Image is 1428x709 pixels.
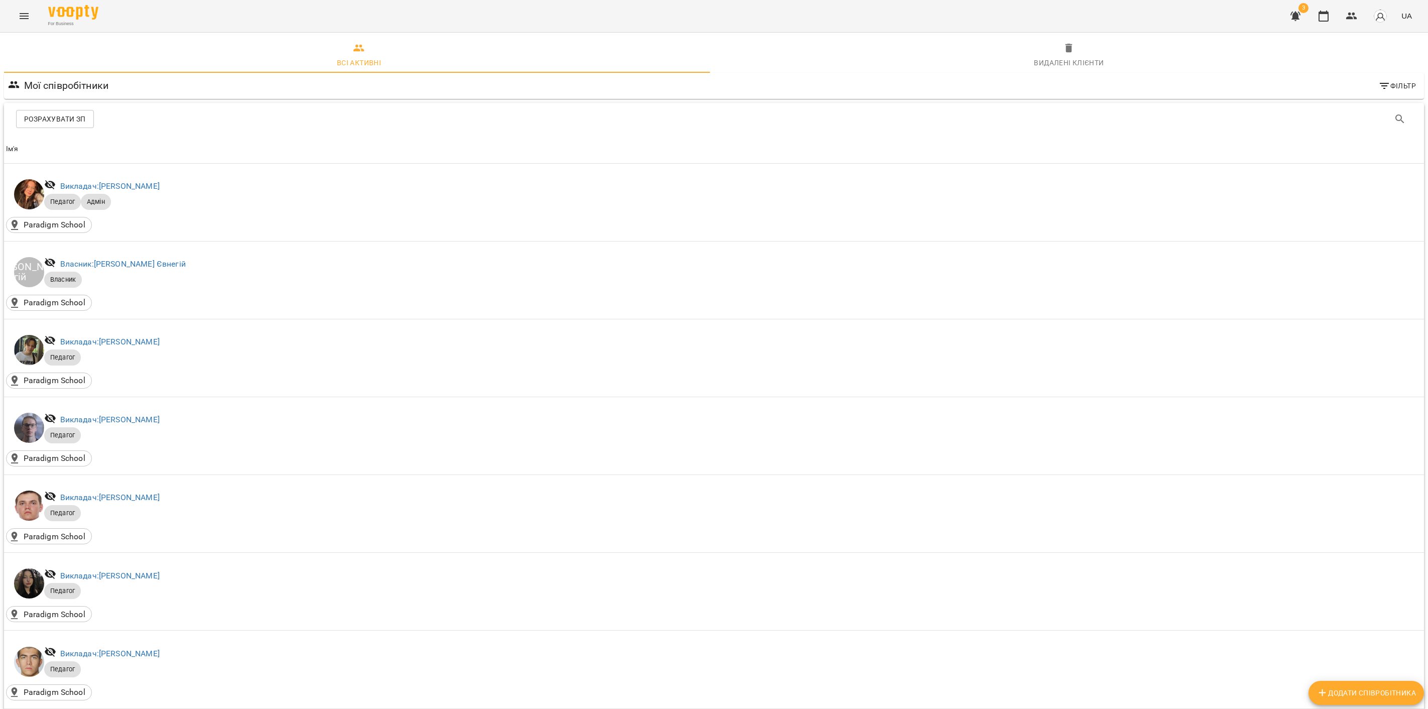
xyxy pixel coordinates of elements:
[44,665,81,674] span: Педагог
[44,275,82,284] span: Власник
[24,219,85,231] p: Paradigm School
[1374,77,1420,95] button: Фільтр
[1317,687,1416,699] span: Додати співробітника
[1397,7,1416,25] button: UA
[60,493,160,502] a: Викладач:[PERSON_NAME]
[24,531,85,543] p: Paradigm School
[24,686,85,698] p: Paradigm School
[60,571,160,580] a: Викладач:[PERSON_NAME]
[1298,3,1308,13] span: 3
[1388,107,1412,131] button: Search
[81,197,111,206] span: Адмін
[1401,11,1412,21] span: UA
[14,413,44,443] img: Копитко Костянтин Дмитрович
[44,509,81,518] span: Педагог
[44,353,81,362] span: Педагог
[24,297,85,309] p: Paradigm School
[1373,9,1387,23] img: avatar_s.png
[60,415,160,424] a: Викладач:[PERSON_NAME]
[14,179,44,209] img: Беліменко Вікторія Віталіївна
[6,373,92,389] div: Paradigm School()
[14,335,44,365] img: Зарічний Василь Олегович
[24,113,86,125] span: Розрахувати ЗП
[24,375,85,387] p: Paradigm School
[48,5,98,20] img: Voopty Logo
[14,647,44,677] img: Недайборщ Андрій Сергійович
[44,197,81,206] span: Педагог
[60,259,186,269] a: Власник:[PERSON_NAME] Євнегій
[60,337,160,346] a: Викладач:[PERSON_NAME]
[44,586,81,596] span: Педагог
[6,606,92,622] div: Paradigm School()
[6,528,92,544] div: Paradigm School()
[6,295,92,311] div: Paradigm School()
[60,649,160,658] a: Викладач:[PERSON_NAME]
[6,217,92,233] div: Paradigm School()
[44,431,81,440] span: Педагог
[6,143,1422,155] span: Ім'я
[24,609,85,621] p: Paradigm School
[1308,681,1424,705] button: Додати співробітника
[16,110,94,128] button: Розрахувати ЗП
[14,257,44,287] div: [PERSON_NAME] Євнегій
[6,450,92,466] div: Paradigm School()
[60,181,160,191] a: Викладач:[PERSON_NAME]
[1378,80,1416,92] span: Фільтр
[12,4,36,28] button: Menu
[24,78,109,93] h6: Мої співробітники
[337,57,381,69] div: Всі активні
[6,143,19,155] div: Ім'я
[1034,57,1104,69] div: Видалені клієнти
[14,491,44,521] img: Кісіль Сергій Володимирович
[14,568,44,599] img: Минусора Софія Михайлівна
[4,103,1424,135] div: Table Toolbar
[24,452,85,464] p: Paradigm School
[48,21,98,27] span: For Business
[6,684,92,700] div: Paradigm School()
[6,143,19,155] div: Sort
